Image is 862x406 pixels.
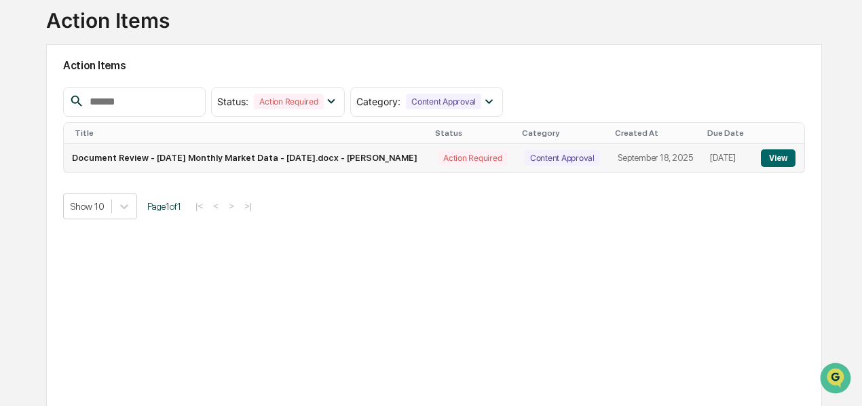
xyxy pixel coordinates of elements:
[525,150,600,166] div: Content Approval
[191,200,207,212] button: |<
[240,200,256,212] button: >|
[75,128,424,138] div: Title
[438,150,507,166] div: Action Required
[522,128,604,138] div: Category
[63,59,805,72] h2: Action Items
[819,361,855,398] iframe: Open customer support
[27,196,86,210] span: Data Lookup
[96,229,164,240] a: Powered byPylon
[435,128,511,138] div: Status
[14,172,24,183] div: 🖐️
[217,96,248,107] span: Status :
[135,229,164,240] span: Pylon
[147,201,181,212] span: Page 1 of 1
[112,170,168,184] span: Attestations
[14,28,247,50] p: How can we help?
[209,200,223,212] button: <
[46,117,172,128] div: We're available if you need us!
[46,103,223,117] div: Start new chat
[707,128,747,138] div: Due Date
[14,103,38,128] img: 1746055101610-c473b297-6a78-478c-a979-82029cc54cd1
[761,149,795,167] button: View
[14,198,24,208] div: 🔎
[615,128,697,138] div: Created At
[98,172,109,183] div: 🗄️
[610,144,702,172] td: September 18, 2025
[8,191,91,215] a: 🔎Data Lookup
[356,96,400,107] span: Category :
[8,165,93,189] a: 🖐️Preclearance
[702,144,753,172] td: [DATE]
[93,165,174,189] a: 🗄️Attestations
[254,94,323,109] div: Action Required
[406,94,481,109] div: Content Approval
[64,144,430,172] td: Document Review - [DATE] Monthly Market Data - [DATE].docx - [PERSON_NAME]
[761,153,795,163] a: View
[225,200,238,212] button: >
[231,107,247,124] button: Start new chat
[27,170,88,184] span: Preclearance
